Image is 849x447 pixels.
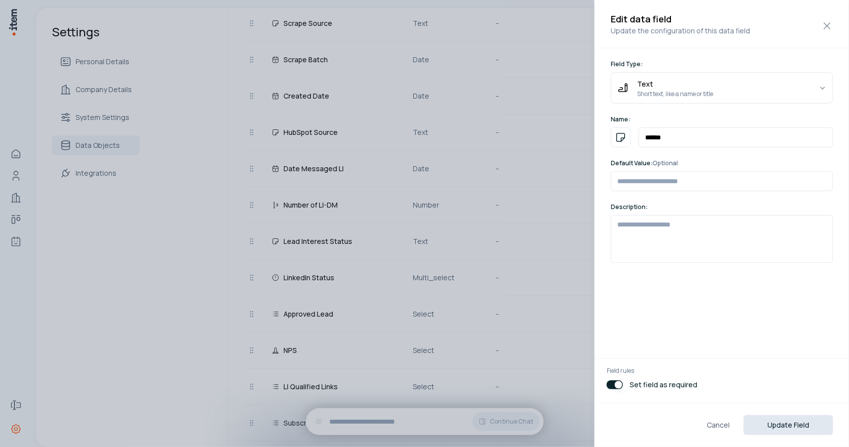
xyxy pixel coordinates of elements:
[744,415,833,435] button: Update Field
[611,26,833,36] p: Update the configuration of this data field
[611,203,833,211] p: Description:
[611,115,833,123] p: Name:
[611,12,833,26] h2: Edit data field
[630,380,697,390] p: Set field as required
[653,159,678,167] span: Optional
[699,415,738,435] button: Cancel
[611,60,833,68] p: Field Type:
[611,159,833,167] p: Default Value:
[607,367,837,375] p: Field rules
